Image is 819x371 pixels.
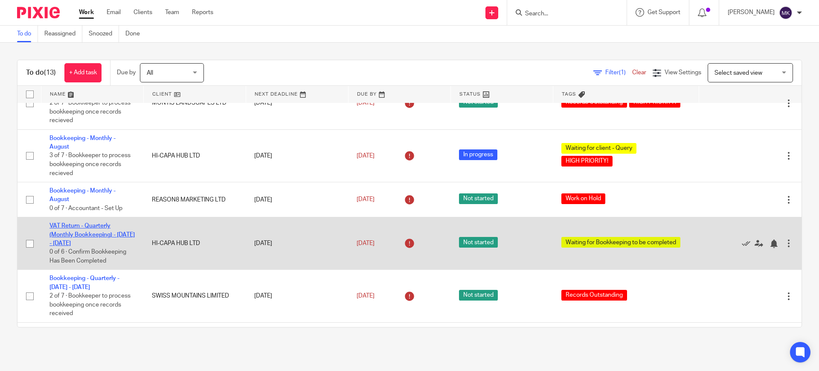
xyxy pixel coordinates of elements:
[459,290,498,301] span: Not started
[143,270,246,322] td: SWISS MOUNTAINS LIMITED
[619,70,626,76] span: (1)
[165,8,179,17] a: Team
[779,6,793,20] img: svg%3E
[49,100,131,123] span: 2 of 7 · Bookkeeper to process bookkeeping once records recieved
[26,68,56,77] h1: To do
[561,290,627,301] span: Records Outstanding
[459,193,498,204] span: Not started
[632,70,646,76] a: Clear
[728,8,775,17] p: [PERSON_NAME]
[147,70,153,76] span: All
[246,77,348,129] td: [DATE]
[49,223,135,246] a: VAT Return - Quarterly (Monthly Bookkeeping) - [DATE] - [DATE]
[17,26,38,42] a: To do
[49,188,116,202] a: Bookkeeping - Monthly - August
[648,9,680,15] span: Get Support
[89,26,119,42] a: Snoozed
[192,8,213,17] a: Reports
[524,10,601,18] input: Search
[246,270,348,322] td: [DATE]
[49,205,122,211] span: 0 of 7 · Accountant - Set Up
[125,26,146,42] a: Done
[246,182,348,217] td: [DATE]
[561,237,680,248] span: Waiting for Bookkeeping to be completed
[49,293,131,316] span: 2 of 7 · Bookkeeper to process bookkeeping once records received
[143,217,246,270] td: HI-CAPA HUB LTD
[246,129,348,182] td: [DATE]
[357,153,375,159] span: [DATE]
[562,92,576,96] span: Tags
[44,26,82,42] a: Reassigned
[246,217,348,270] td: [DATE]
[134,8,152,17] a: Clients
[17,7,60,18] img: Pixie
[143,129,246,182] td: HI-CAPA HUB LTD
[459,237,498,248] span: Not started
[44,69,56,76] span: (13)
[357,100,375,106] span: [DATE]
[357,293,375,299] span: [DATE]
[742,239,755,248] a: Mark as done
[459,149,497,160] span: In progress
[561,156,613,167] span: HIGH PRIORITY!
[143,77,246,129] td: MONTIS LANDSCAPES LTD
[117,68,136,77] p: Due by
[49,135,116,150] a: Bookkeeping - Monthly - August
[714,70,762,76] span: Select saved view
[49,249,126,264] span: 0 of 6 · Confirm Bookkeeping Has Been Completed
[64,63,102,82] a: + Add task
[49,153,131,176] span: 3 of 7 · Bookkeeper to process bookkeeping once records recieved
[561,143,636,154] span: Waiting for client - Query
[357,240,375,246] span: [DATE]
[357,197,375,203] span: [DATE]
[561,193,605,204] span: Work on Hold
[665,70,701,76] span: View Settings
[79,8,94,17] a: Work
[605,70,632,76] span: Filter
[49,275,119,290] a: Bookkeeping - Quarterly - [DATE] - [DATE]
[143,182,246,217] td: REASON8 MARKETING LTD
[107,8,121,17] a: Email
